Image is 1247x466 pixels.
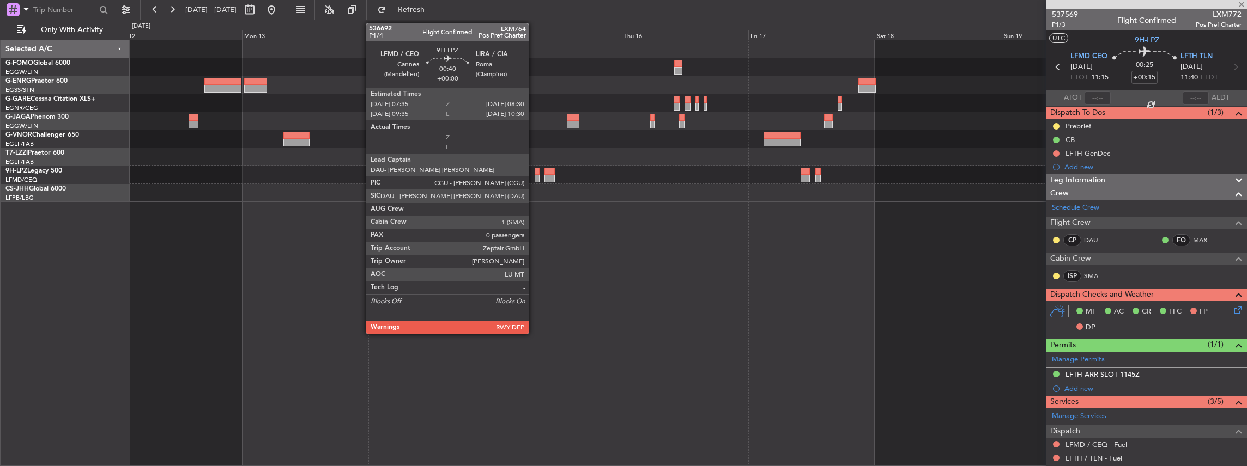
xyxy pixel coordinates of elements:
[5,114,69,120] a: G-JAGAPhenom 300
[5,140,34,148] a: EGLF/FAB
[5,176,37,184] a: LFMD/CEQ
[132,22,150,31] div: [DATE]
[1050,339,1076,352] span: Permits
[5,150,28,156] span: T7-LZZI
[1091,72,1109,83] span: 11:15
[12,21,118,39] button: Only With Activity
[1114,306,1124,317] span: AC
[372,1,438,19] button: Refresh
[1181,72,1198,83] span: 11:40
[1196,20,1242,29] span: Pos Pref Charter
[1002,30,1128,40] div: Sun 19
[5,78,31,84] span: G-ENRG
[1169,306,1182,317] span: FFC
[1208,396,1224,407] span: (3/5)
[1070,51,1107,62] span: LFMD CEQ
[1066,135,1075,144] div: CB
[1181,62,1203,72] span: [DATE]
[1135,34,1159,46] span: 9H-LPZ
[5,194,34,202] a: LFPB/LBG
[1049,33,1068,43] button: UTC
[5,78,68,84] a: G-ENRGPraetor 600
[1052,203,1099,213] a: Schedule Crew
[1050,425,1080,438] span: Dispatch
[5,114,31,120] span: G-JAGA
[1070,62,1093,72] span: [DATE]
[33,2,96,18] input: Trip Number
[1064,384,1242,393] div: Add new
[1050,187,1069,200] span: Crew
[1050,217,1091,229] span: Flight Crew
[1181,51,1213,62] span: LFTH TLN
[1050,253,1091,265] span: Cabin Crew
[1066,121,1091,131] div: Prebrief
[1064,93,1082,103] span: ATOT
[1208,107,1224,118] span: (1/3)
[1052,20,1078,29] span: P1/3
[115,30,241,40] div: Sun 12
[1084,235,1109,245] a: DAU
[1200,306,1208,317] span: FP
[5,86,34,94] a: EGSS/STN
[1050,289,1154,301] span: Dispatch Checks and Weather
[1193,235,1218,245] a: MAX
[1172,234,1190,246] div: FO
[1066,370,1140,379] div: LFTH ARR SLOT 1145Z
[185,5,237,15] span: [DATE] - [DATE]
[368,30,495,40] div: Tue 14
[5,186,66,192] a: CS-JHHGlobal 6000
[1196,9,1242,20] span: LXM772
[5,168,62,174] a: 9H-LPZLegacy 500
[389,6,434,14] span: Refresh
[1086,306,1096,317] span: MF
[5,158,34,166] a: EGLF/FAB
[622,30,748,40] div: Thu 16
[1117,15,1176,26] div: Flight Confirmed
[5,60,70,66] a: G-FOMOGlobal 6000
[875,30,1001,40] div: Sat 18
[5,186,29,192] span: CS-JHH
[5,60,33,66] span: G-FOMO
[1063,270,1081,282] div: ISP
[1136,60,1153,71] span: 00:25
[242,30,368,40] div: Mon 13
[1070,72,1088,83] span: ETOT
[1050,174,1105,187] span: Leg Information
[1063,234,1081,246] div: CP
[1066,453,1122,463] a: LFTH / TLN - Fuel
[1064,162,1242,171] div: Add new
[1050,396,1079,408] span: Services
[1052,354,1105,365] a: Manage Permits
[5,96,31,102] span: G-GARE
[5,122,38,130] a: EGGW/LTN
[1066,149,1110,158] div: LFTH GenDec
[1084,271,1109,281] a: SMA
[1201,72,1218,83] span: ELDT
[1052,9,1078,20] span: 537569
[1052,411,1106,422] a: Manage Services
[5,150,64,156] a: T7-LZZIPraetor 600
[5,132,79,138] a: G-VNORChallenger 650
[1208,339,1224,350] span: (1/1)
[5,104,38,112] a: EGNR/CEG
[5,168,27,174] span: 9H-LPZ
[1142,306,1151,317] span: CR
[748,30,875,40] div: Fri 17
[28,26,115,34] span: Only With Activity
[5,96,95,102] a: G-GARECessna Citation XLS+
[1212,93,1230,103] span: ALDT
[1050,107,1105,119] span: Dispatch To-Dos
[495,30,621,40] div: Wed 15
[1086,322,1095,333] span: DP
[5,132,32,138] span: G-VNOR
[5,68,38,76] a: EGGW/LTN
[1066,440,1127,449] a: LFMD / CEQ - Fuel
